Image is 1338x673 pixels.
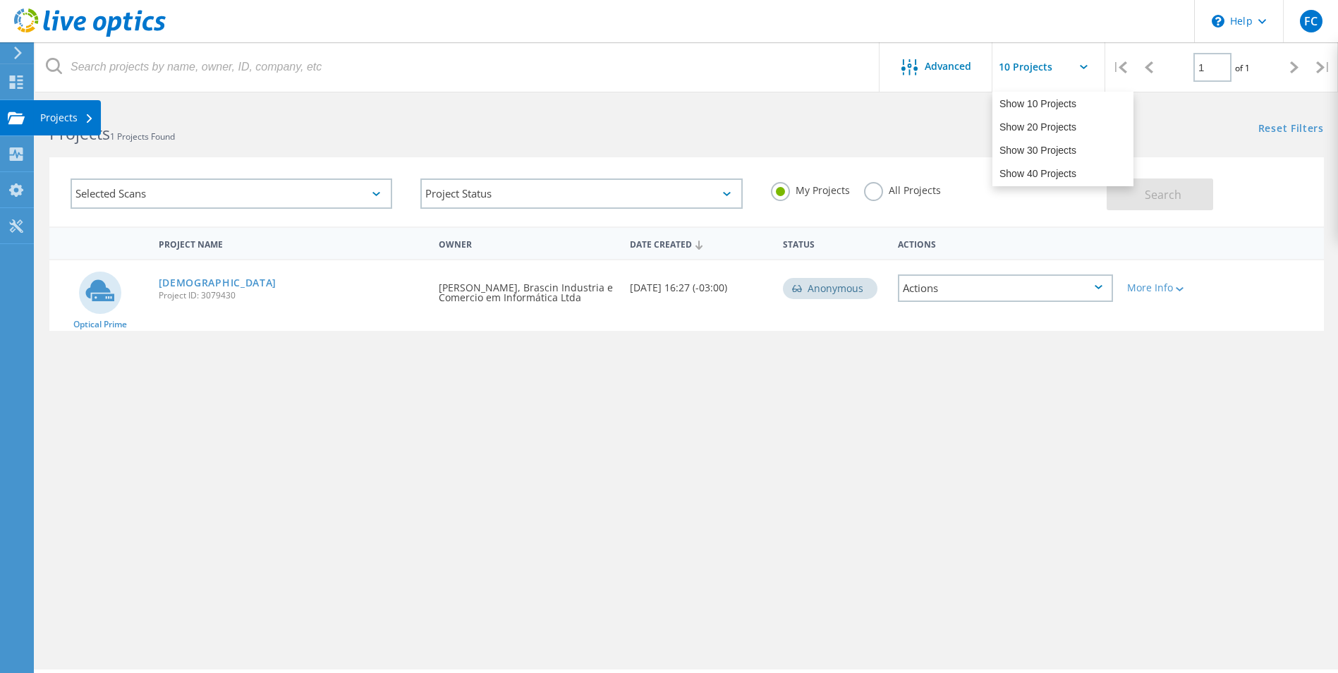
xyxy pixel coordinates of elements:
div: Show 10 Projects [993,92,1133,116]
div: Show 20 Projects [993,116,1133,139]
a: [DEMOGRAPHIC_DATA] [159,278,277,288]
div: | [1309,42,1338,92]
a: Reset Filters [1258,123,1324,135]
div: Anonymous [783,278,877,299]
span: FC [1304,16,1318,27]
a: Live Optics Dashboard [14,30,166,40]
div: Project Name [152,230,432,256]
input: Search projects by name, owner, ID, company, etc [35,42,880,92]
svg: \n [1212,15,1224,28]
div: [DATE] 16:27 (-03:00) [623,260,776,307]
div: Selected Scans [71,178,392,209]
div: Actions [891,230,1120,256]
span: Advanced [925,61,971,71]
div: Show 40 Projects [993,162,1133,186]
span: 1 Projects Found [110,131,175,143]
div: Date Created [623,230,776,257]
span: Search [1145,187,1181,202]
span: of 1 [1235,62,1250,74]
div: Status [776,230,891,256]
span: Project ID: 3079430 [159,291,425,300]
div: More Info [1127,283,1215,293]
span: Optical Prime [73,320,127,329]
div: Show 30 Projects [993,139,1133,162]
div: [PERSON_NAME], Brascin Industria e Comercio em Informática Ltda [432,260,623,317]
div: | [1105,42,1134,92]
div: Actions [898,274,1113,302]
div: Project Status [420,178,742,209]
div: Owner [432,230,623,256]
button: Search [1107,178,1213,210]
label: My Projects [771,182,850,195]
div: Projects [40,113,94,123]
label: All Projects [864,182,941,195]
